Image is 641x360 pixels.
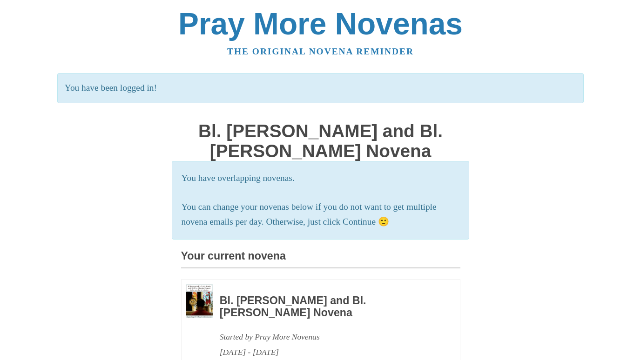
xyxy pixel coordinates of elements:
[178,7,463,41] a: Pray More Novenas
[181,250,460,268] h3: Your current novena
[227,47,414,56] a: The original novena reminder
[220,295,435,319] h3: Bl. [PERSON_NAME] and Bl. [PERSON_NAME] Novena
[181,121,460,161] h1: Bl. [PERSON_NAME] and Bl. [PERSON_NAME] Novena
[220,329,435,345] div: Started by Pray More Novenas
[186,284,213,318] img: Novena image
[57,73,584,103] p: You have been logged in!
[182,200,460,230] p: You can change your novenas below if you do not want to get multiple novena emails per day. Other...
[182,171,460,186] p: You have overlapping novenas.
[220,345,435,360] div: [DATE] - [DATE]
